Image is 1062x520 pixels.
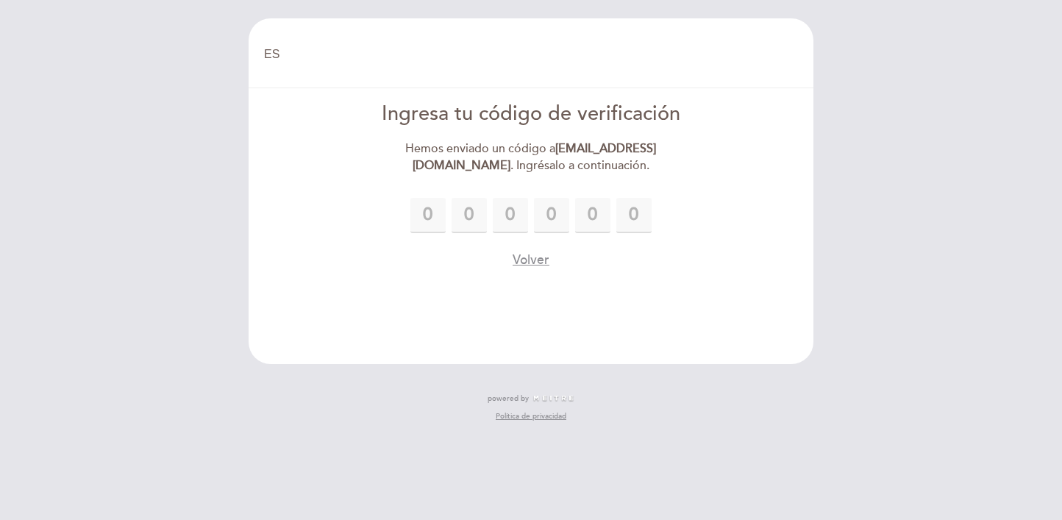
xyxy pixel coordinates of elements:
[452,198,487,233] input: 0
[493,198,528,233] input: 0
[616,198,652,233] input: 0
[413,141,657,173] strong: [EMAIL_ADDRESS][DOMAIN_NAME]
[363,100,700,129] div: Ingresa tu código de verificación
[410,198,446,233] input: 0
[532,395,574,402] img: MEITRE
[575,198,610,233] input: 0
[534,198,569,233] input: 0
[363,140,700,174] div: Hemos enviado un código a . Ingrésalo a continuación.
[488,393,574,404] a: powered by
[488,393,529,404] span: powered by
[496,411,566,421] a: Política de privacidad
[513,251,549,269] button: Volver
